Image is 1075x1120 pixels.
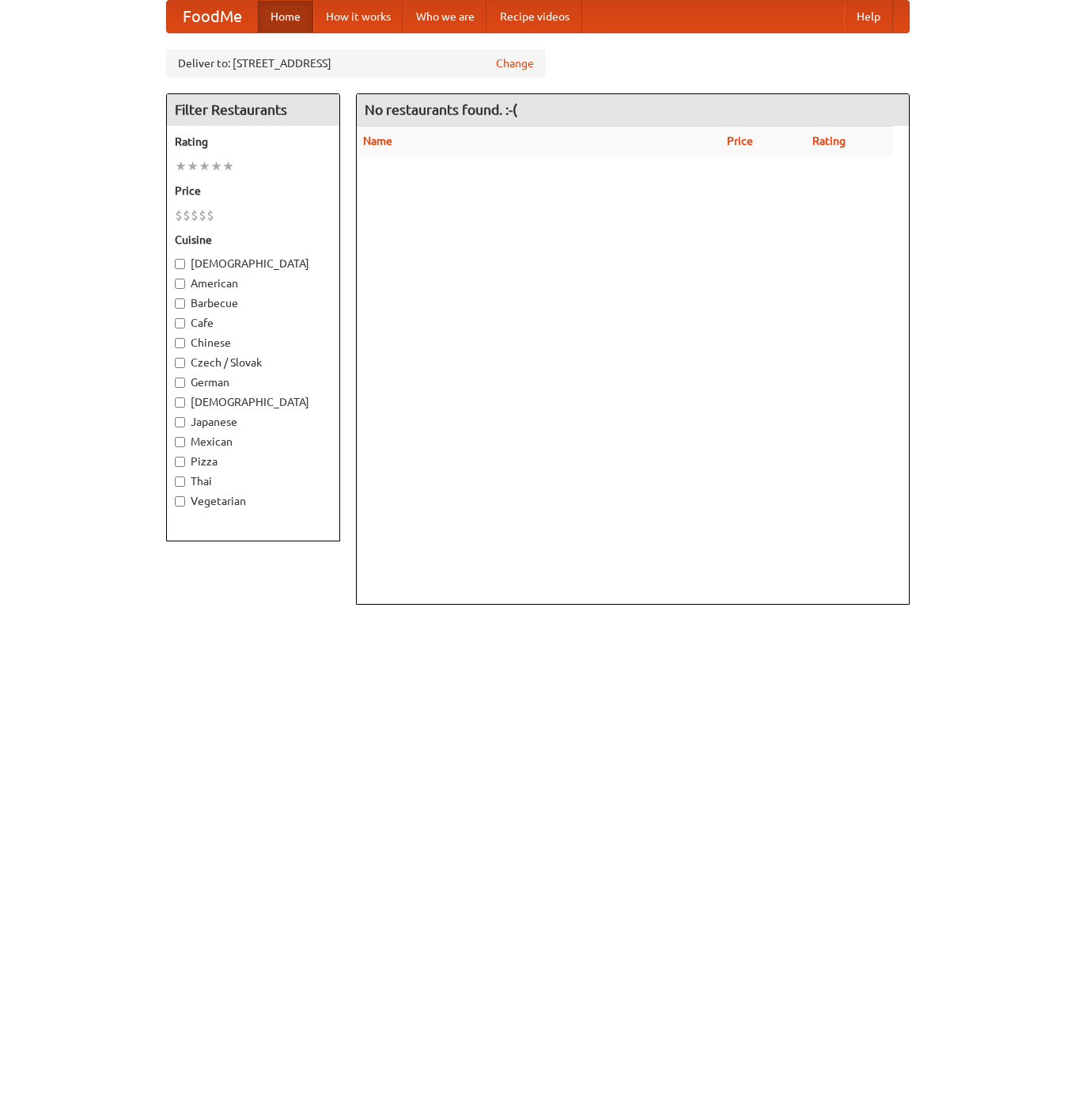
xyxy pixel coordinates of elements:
[175,358,185,368] input: Czech / Slovak
[175,298,185,309] input: Barbecue
[175,315,331,331] label: Cafe
[175,338,185,348] input: Chinese
[167,1,258,32] a: FoodMe
[175,457,185,467] input: Pizza
[199,207,206,224] li: $
[175,473,331,489] label: Thai
[175,493,331,509] label: Vegetarian
[487,1,582,32] a: Recipe videos
[175,134,331,150] h5: Rating
[175,158,187,175] li: ★
[313,1,403,32] a: How it works
[175,232,331,248] h5: Cuisine
[206,207,214,224] li: $
[175,256,331,271] label: [DEMOGRAPHIC_DATA]
[175,207,183,224] li: $
[175,335,331,351] label: Chinese
[496,55,534,71] a: Change
[365,102,517,117] ng-pluralize: No restaurants found. :-(
[727,135,753,147] a: Price
[199,158,210,175] li: ★
[175,183,331,199] h5: Price
[175,454,331,469] label: Pizza
[175,414,331,430] label: Japanese
[175,437,185,447] input: Mexican
[175,259,185,269] input: [DEMOGRAPHIC_DATA]
[812,135,846,147] a: Rating
[166,49,546,78] div: Deliver to: [STREET_ADDRESS]
[363,135,392,147] a: Name
[222,158,234,175] li: ★
[175,374,331,390] label: German
[175,275,331,291] label: American
[175,295,331,311] label: Barbecue
[167,94,339,126] h4: Filter Restaurants
[175,476,185,487] input: Thai
[258,1,313,32] a: Home
[210,158,222,175] li: ★
[191,207,199,224] li: $
[844,1,893,32] a: Help
[175,378,185,388] input: German
[175,279,185,289] input: American
[175,318,185,328] input: Cafe
[187,158,199,175] li: ★
[175,417,185,427] input: Japanese
[175,434,331,450] label: Mexican
[183,207,191,224] li: $
[403,1,487,32] a: Who we are
[175,394,331,410] label: [DEMOGRAPHIC_DATA]
[175,355,331,370] label: Czech / Slovak
[175,496,185,507] input: Vegetarian
[175,397,185,408] input: [DEMOGRAPHIC_DATA]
